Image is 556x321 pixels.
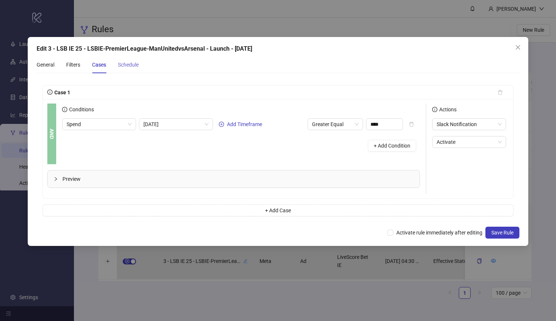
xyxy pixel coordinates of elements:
span: info-circle [62,107,67,112]
span: Actions [437,107,457,112]
span: Slack Notification [437,119,502,130]
span: Preview [62,175,414,183]
span: Activate [437,136,502,148]
span: collapsed [54,177,58,181]
div: Schedule [118,61,139,69]
span: Spend [67,119,132,130]
span: Save Rule [491,230,513,236]
span: Today [143,119,208,130]
div: General [37,61,54,69]
div: Cases [92,61,106,69]
span: close [515,44,521,50]
span: + Add Condition [374,143,410,149]
button: delete [492,87,509,98]
div: Preview [48,170,420,187]
button: Close [512,41,524,53]
span: Conditions [67,107,94,112]
div: Edit 3 - LSB IE 25 - LSBIE-PremierLeague-ManUnitedvsArsenal - Launch - [DATE] [37,44,519,53]
span: + Add Case [265,207,291,213]
span: Activate rule immediately after editing [393,229,485,237]
div: Filters [66,61,80,69]
button: + Add Case [43,205,513,216]
span: Greater Equal [312,119,359,130]
span: plus-circle [219,122,224,127]
button: Save Rule [485,227,519,239]
span: info-circle [432,107,437,112]
button: + Add Condition [368,140,416,152]
b: AND [48,129,56,139]
button: Add Timeframe [216,120,265,129]
span: Add Timeframe [227,121,262,127]
span: info-circle [47,89,52,95]
button: delete [403,118,420,130]
span: Case 1 [52,89,70,95]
